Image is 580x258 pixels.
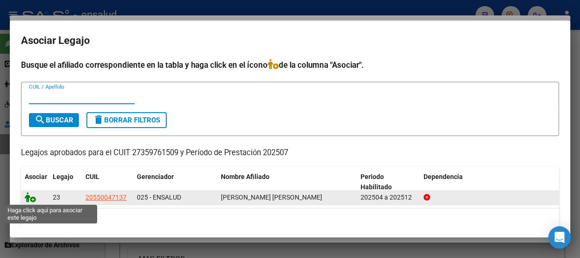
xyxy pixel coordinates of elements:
button: Buscar [29,113,79,127]
div: 202504 a 202512 [361,192,416,203]
span: Dependencia [424,173,463,180]
span: Gerenciador [137,173,174,180]
span: Buscar [35,116,73,124]
mat-icon: search [35,114,46,125]
datatable-header-cell: Gerenciador [133,167,217,198]
span: 20550047137 [85,193,127,201]
button: Borrar Filtros [86,112,167,128]
span: Borrar Filtros [93,116,160,124]
div: 1 registros [21,208,559,232]
span: Periodo Habilitado [361,173,392,191]
span: 025 - ENSALUD [137,193,181,201]
datatable-header-cell: CUIL [82,167,133,198]
datatable-header-cell: Dependencia [420,167,559,198]
datatable-header-cell: Asociar [21,167,49,198]
span: Nombre Afiliado [221,173,269,180]
span: 23 [53,193,60,201]
p: Legajos aprobados para el CUIT 27359761509 y Período de Prestación 202507 [21,147,559,159]
div: Open Intercom Messenger [548,226,571,249]
h2: Asociar Legajo [21,32,559,50]
span: Asociar [25,173,47,180]
datatable-header-cell: Nombre Afiliado [217,167,357,198]
span: Legajo [53,173,73,180]
datatable-header-cell: Periodo Habilitado [357,167,420,198]
span: CUIL [85,173,99,180]
datatable-header-cell: Legajo [49,167,82,198]
mat-icon: delete [93,114,104,125]
h4: Busque el afiliado correspondiente en la tabla y haga click en el ícono de la columna "Asociar". [21,59,559,71]
span: GIURLEO MIÑO AUGUSTO SALVADOR [221,193,322,201]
